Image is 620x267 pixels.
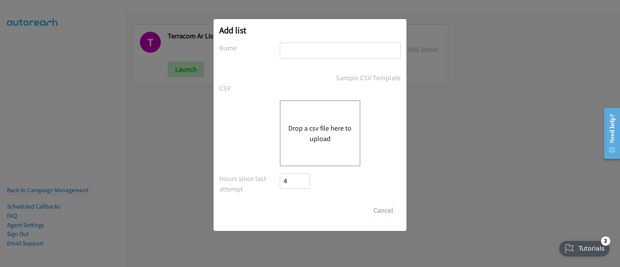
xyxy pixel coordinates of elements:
a: Sample CSV Template [336,72,401,83]
iframe: Checklist [555,233,614,261]
button: Drop a csv file here to upload [288,123,352,144]
label: Hours since last attempt [219,173,280,194]
iframe: Resource Center [598,103,620,164]
h2: Add list [219,25,401,36]
label: Name [219,43,280,53]
label: CSV [219,83,280,93]
button: Cancel [366,203,401,218]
